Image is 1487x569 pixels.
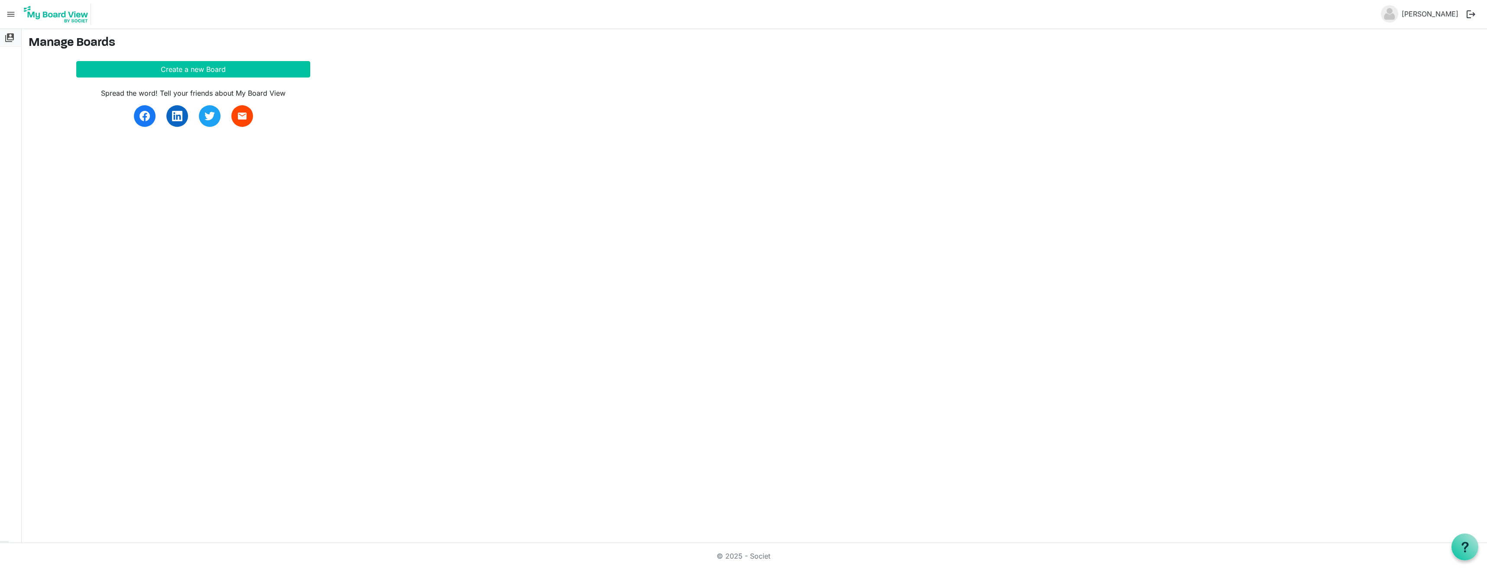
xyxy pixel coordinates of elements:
span: switch_account [4,29,15,46]
img: twitter.svg [205,111,215,121]
img: My Board View Logo [21,3,91,25]
button: logout [1462,5,1480,23]
a: © 2025 - Societ [717,552,770,560]
img: linkedin.svg [172,111,182,121]
button: Create a new Board [76,61,310,78]
a: [PERSON_NAME] [1398,5,1462,23]
img: no-profile-picture.svg [1381,5,1398,23]
div: Spread the word! Tell your friends about My Board View [76,88,310,98]
span: menu [3,6,19,23]
span: email [237,111,247,121]
h3: Manage Boards [29,36,1480,51]
a: email [231,105,253,127]
a: My Board View Logo [21,3,94,25]
img: facebook.svg [140,111,150,121]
